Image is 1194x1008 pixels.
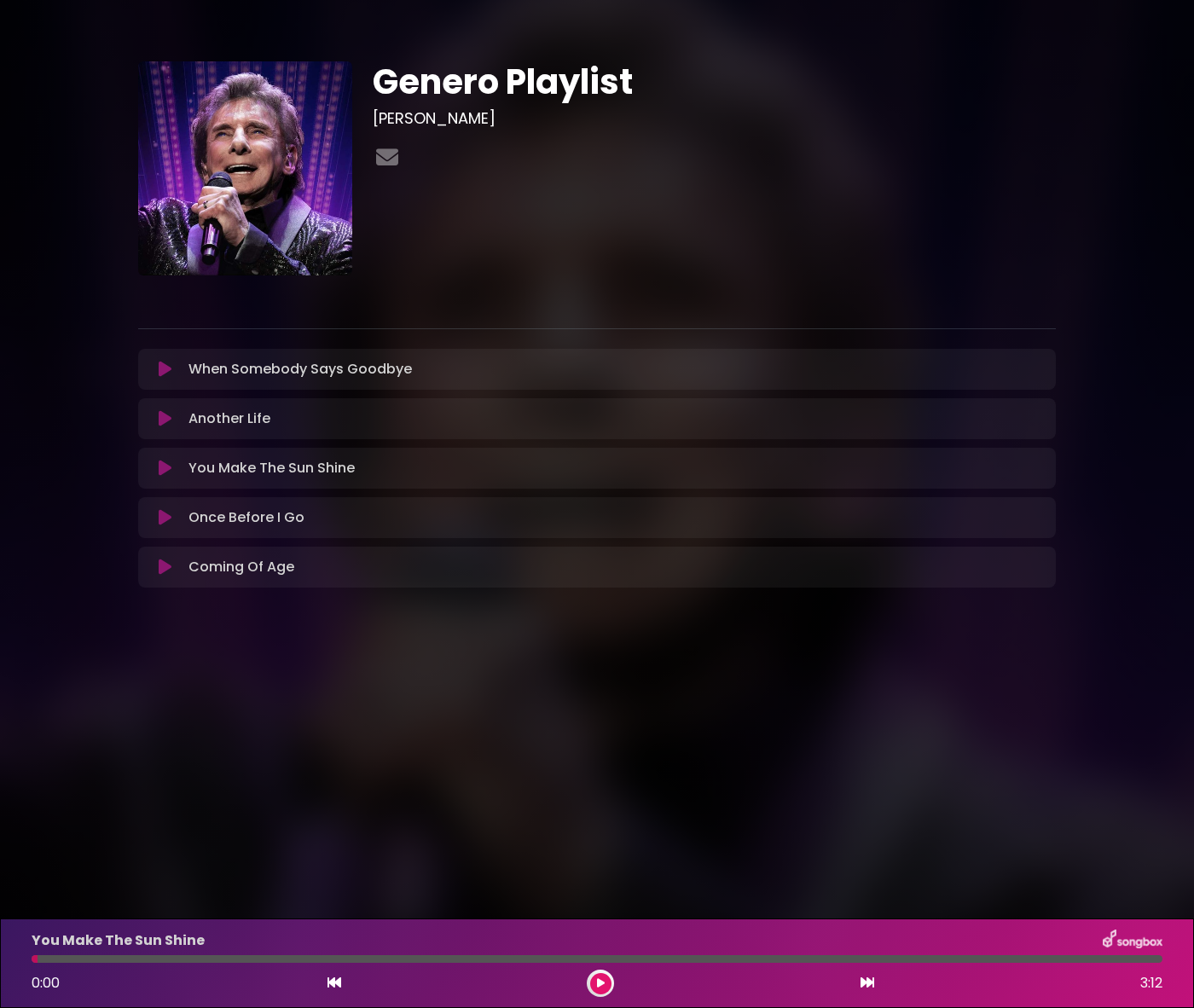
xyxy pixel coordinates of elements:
[188,507,304,528] p: Once Before I Go
[188,557,294,577] p: Coming Of Age
[188,359,412,379] p: When Somebody Says Goodbye
[138,61,352,275] img: 6qwFYesTPurQnItdpMxg
[188,458,355,478] p: You Make The Sun Shine
[373,109,1056,128] h3: [PERSON_NAME]
[373,61,1056,102] h1: Genero Playlist
[188,408,270,429] p: Another Life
